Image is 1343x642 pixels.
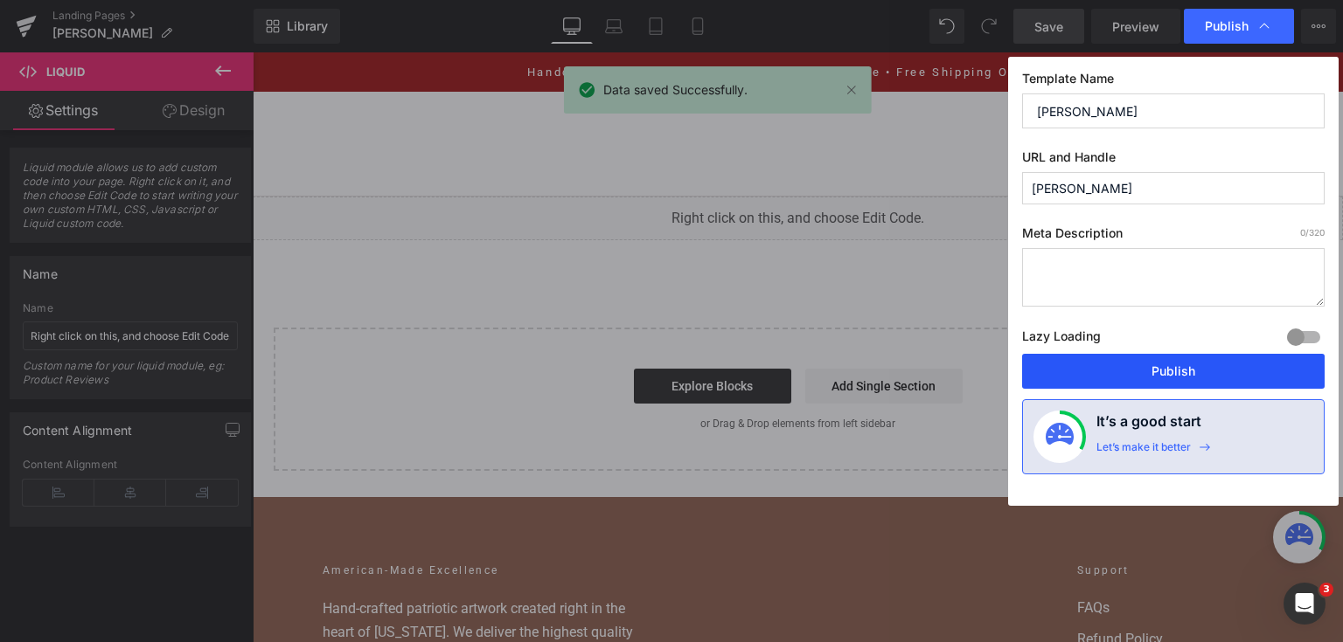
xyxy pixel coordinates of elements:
[70,510,402,528] h2: American-Made Excellence
[1284,583,1326,625] iframe: Intercom live chat
[825,510,1020,528] h2: Support
[1022,149,1325,172] label: URL and Handle
[553,316,710,351] a: Add Single Section
[1096,411,1201,440] h4: It’s a good start
[70,545,402,614] p: Hand-crafted patriotic artwork created right in the heart of [US_STATE]. We deliver the highest q...
[825,545,1020,566] a: FAQs
[1022,354,1325,389] button: Publish
[1205,18,1249,34] span: Publish
[1022,225,1325,248] label: Meta Description
[1022,325,1101,354] label: Lazy Loading
[49,365,1042,377] p: or Drag & Drop elements from left sidebar
[381,316,539,351] a: Explore Blocks
[275,13,816,26] a: Handcrafted in [US_STATE] • 100% American Made • Free Shipping Over $100
[825,576,1020,597] a: Refund Policy
[1319,583,1333,597] span: 3
[1022,71,1325,93] label: Template Name
[1046,423,1074,451] img: onboarding-status.svg
[1300,227,1305,238] span: 0
[1096,440,1191,463] div: Let’s make it better
[1300,227,1325,238] span: /320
